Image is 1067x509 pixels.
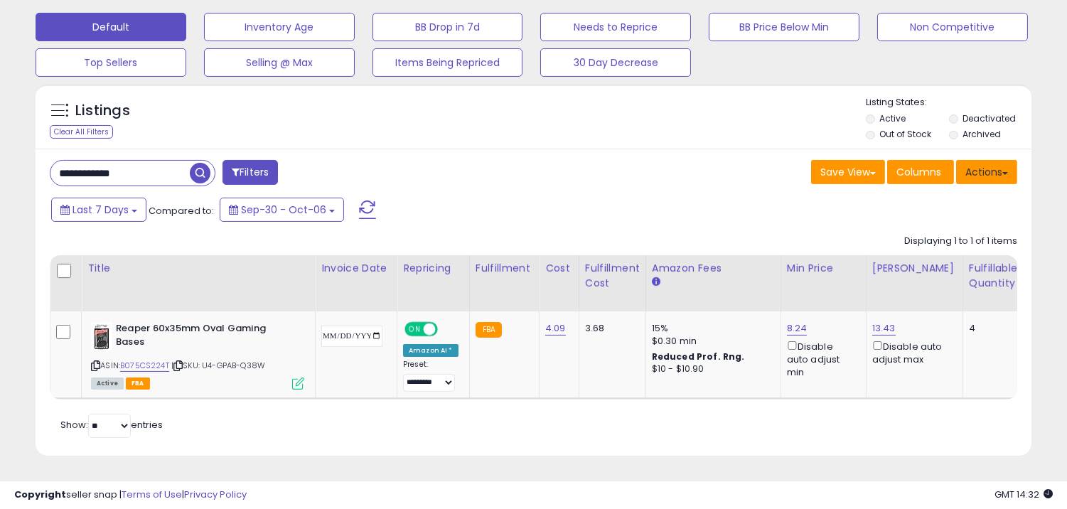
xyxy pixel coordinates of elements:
[969,261,1018,291] div: Fulfillable Quantity
[126,377,150,390] span: FBA
[879,128,931,140] label: Out of Stock
[872,261,957,276] div: [PERSON_NAME]
[969,322,1013,335] div: 4
[887,160,954,184] button: Columns
[652,261,775,276] div: Amazon Fees
[403,261,463,276] div: Repricing
[540,48,691,77] button: 30 Day Decrease
[120,360,169,372] a: B075CS224T
[787,321,808,336] a: 8.24
[436,323,459,336] span: OFF
[87,261,309,276] div: Title
[122,488,182,501] a: Terms of Use
[60,418,163,432] span: Show: entries
[652,276,660,289] small: Amazon Fees.
[241,203,326,217] span: Sep-30 - Oct-06
[75,101,130,121] h5: Listings
[220,198,344,222] button: Sep-30 - Oct-06
[866,96,1031,109] p: Listing States:
[316,255,397,311] th: CSV column name: cust_attr_3_Invoice Date
[91,377,124,390] span: All listings currently available for purchase on Amazon
[204,48,355,77] button: Selling @ Max
[811,160,885,184] button: Save View
[877,13,1028,41] button: Non Competitive
[963,112,1016,124] label: Deactivated
[540,13,691,41] button: Needs to Reprice
[879,112,906,124] label: Active
[963,128,1001,140] label: Archived
[403,360,459,392] div: Preset:
[116,322,289,352] b: Reaper 60x35mm Oval Gaming Bases
[652,335,770,348] div: $0.30 min
[36,48,186,77] button: Top Sellers
[171,360,265,371] span: | SKU: U4-GPAB-Q38W
[787,338,855,379] div: Disable auto adjust min
[585,322,635,335] div: 3.68
[709,13,859,41] button: BB Price Below Min
[14,488,66,501] strong: Copyright
[321,261,391,276] div: Invoice Date
[403,344,459,357] div: Amazon AI *
[476,261,533,276] div: Fulfillment
[652,322,770,335] div: 15%
[994,488,1053,501] span: 2025-10-14 14:32 GMT
[184,488,247,501] a: Privacy Policy
[872,321,896,336] a: 13.43
[36,13,186,41] button: Default
[904,235,1017,248] div: Displaying 1 to 1 of 1 items
[406,323,424,336] span: ON
[91,322,304,388] div: ASIN:
[585,261,640,291] div: Fulfillment Cost
[652,350,745,363] b: Reduced Prof. Rng.
[149,204,214,218] span: Compared to:
[222,160,278,185] button: Filters
[73,203,129,217] span: Last 7 Days
[956,160,1017,184] button: Actions
[50,125,113,139] div: Clear All Filters
[872,338,952,366] div: Disable auto adjust max
[372,48,523,77] button: Items Being Repriced
[14,488,247,502] div: seller snap | |
[787,261,860,276] div: Min Price
[204,13,355,41] button: Inventory Age
[476,322,502,338] small: FBA
[896,165,941,179] span: Columns
[545,261,573,276] div: Cost
[51,198,146,222] button: Last 7 Days
[91,322,112,350] img: 41PNr1ZIogL._SL40_.jpg
[372,13,523,41] button: BB Drop in 7d
[545,321,566,336] a: 4.09
[652,363,770,375] div: $10 - $10.90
